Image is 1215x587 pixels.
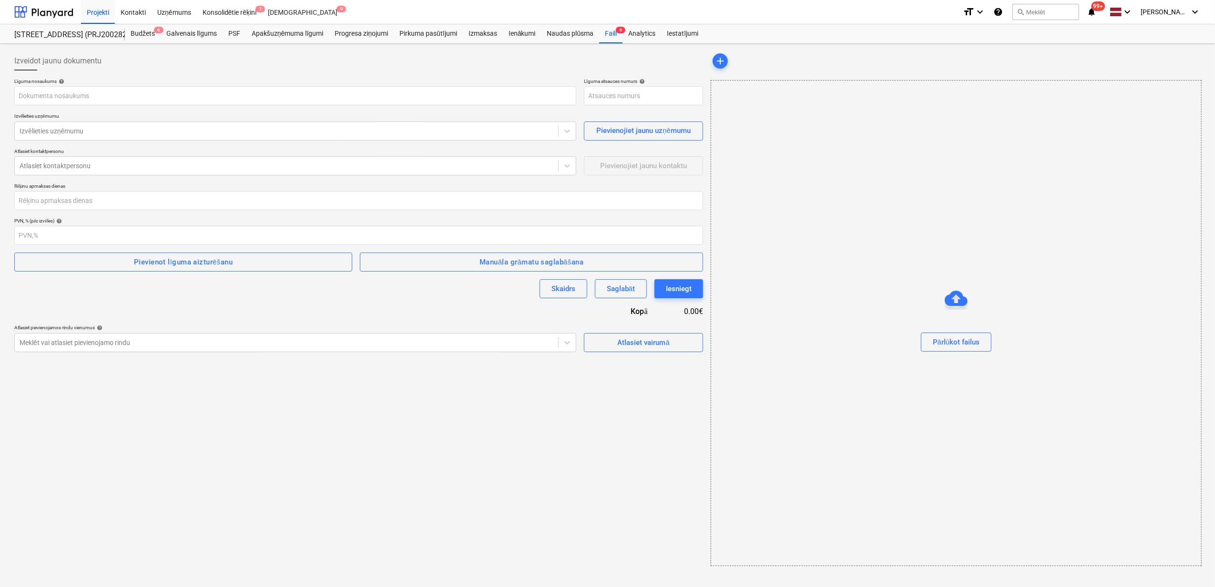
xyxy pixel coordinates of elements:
p: Rēķinu apmaksas dienas [14,183,703,191]
div: Līguma atsauces numurs [584,78,703,84]
div: Pievienot līguma aizturēšanu [134,256,233,268]
button: Iesniegt [654,279,703,298]
a: Faili6 [599,24,623,43]
span: Izveidot jaunu dokumentu [14,55,102,67]
p: Izvēlieties uzņēmumu [14,113,576,121]
span: add [715,55,726,67]
div: Faili [599,24,623,43]
div: Pārlūkot failus [933,336,980,348]
div: Pievienojiet jaunu uzņēmumu [596,124,691,137]
a: Pirkuma pasūtījumi [394,24,463,43]
input: Dokumenta nosaukums [14,86,576,105]
button: Skaidrs [540,279,587,298]
i: notifications [1087,6,1096,18]
div: PVN, % (pēc izvēles) [14,218,703,224]
i: keyboard_arrow_down [974,6,986,18]
span: help [54,218,62,224]
span: 6 [154,27,163,33]
div: Budžets [125,24,161,43]
a: Naudas plūsma [541,24,600,43]
button: Meklēt [1012,4,1079,20]
a: PSF [223,24,246,43]
div: [STREET_ADDRESS] (PRJ2002826) 2601978 [14,30,113,40]
i: Zināšanu pamats [993,6,1003,18]
div: Kopā [579,306,663,317]
i: keyboard_arrow_down [1122,6,1133,18]
a: Progresa ziņojumi [329,24,394,43]
i: keyboard_arrow_down [1189,6,1201,18]
p: Atlasiet kontaktpersonu [14,148,576,156]
div: Skaidrs [551,283,575,295]
div: Manuāla grāmatu saglabāšana [480,256,583,268]
div: Atlasiet vairumā [618,336,670,349]
a: Budžets6 [125,24,161,43]
a: Izmaksas [463,24,503,43]
button: Saglabāt [595,279,647,298]
span: 6 [616,27,625,33]
a: Galvenais līgums [161,24,223,43]
a: Apakšuzņēmuma līgumi [246,24,329,43]
div: Atlasiet pievienojamos rindu vienumus [14,324,576,331]
button: Pievienojiet jaunu uzņēmumu [584,121,703,141]
input: PVN,% [14,226,703,245]
div: Saglabāt [607,283,635,295]
a: Iestatījumi [661,24,704,43]
button: Pievienot līguma aizturēšanu [14,253,352,272]
div: Pārlūkot failus [711,80,1202,566]
input: Atsauces numurs [584,86,703,105]
div: Iesniegt [666,283,692,295]
a: Analytics [623,24,661,43]
a: Ienākumi [503,24,541,43]
button: Pārlūkot failus [921,333,992,352]
i: format_size [963,6,974,18]
span: help [95,325,102,331]
div: Līguma nosaukums [14,78,576,84]
span: 99+ [1092,1,1105,11]
span: 9 [337,6,346,12]
span: 1 [255,6,265,12]
span: help [637,79,645,84]
div: 0.00€ [663,306,703,317]
span: [PERSON_NAME] [1141,8,1188,16]
span: search [1017,8,1024,16]
span: help [57,79,64,84]
button: Manuāla grāmatu saglabāšana [360,253,703,272]
input: Rēķinu apmaksas dienas [14,191,703,210]
button: Atlasiet vairumā [584,333,703,352]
